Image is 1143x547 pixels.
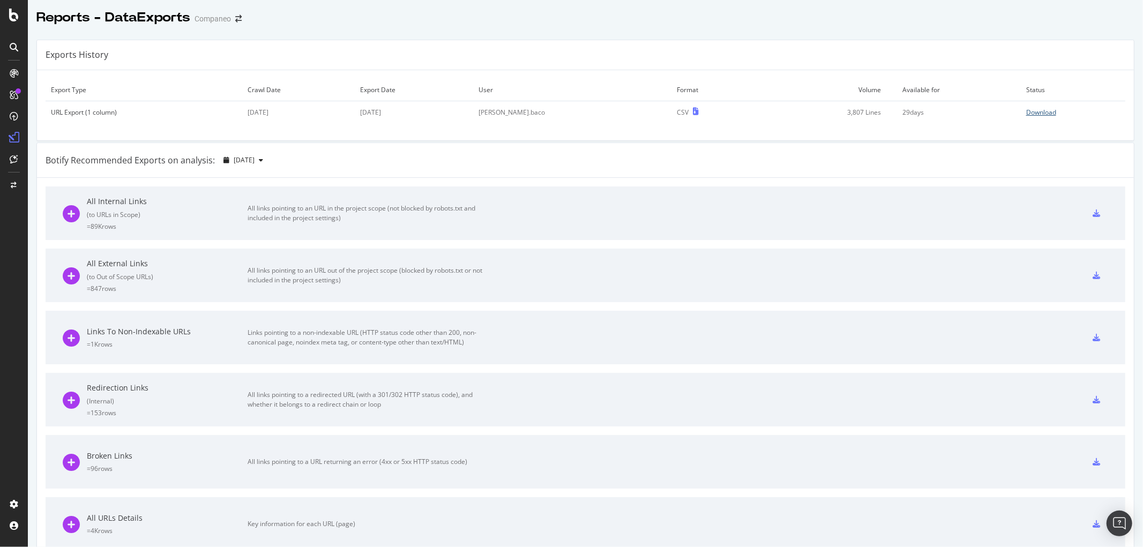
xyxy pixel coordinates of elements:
[46,49,108,61] div: Exports History
[87,222,248,231] div: = 89K rows
[87,210,248,219] div: ( to URLs in Scope )
[195,13,231,24] div: Companeo
[242,79,355,101] td: Crawl Date
[1093,396,1100,403] div: csv-export
[87,284,248,293] div: = 847 rows
[36,9,190,27] div: Reports - DataExports
[51,108,237,117] div: URL Export (1 column)
[248,204,489,223] div: All links pointing to an URL in the project scope (not blocked by robots.txt and included in the ...
[87,526,248,535] div: = 4K rows
[755,101,897,124] td: 3,807 Lines
[671,79,756,101] td: Format
[248,457,489,467] div: All links pointing to a URL returning an error (4xx or 5xx HTTP status code)
[242,101,355,124] td: [DATE]
[248,328,489,347] div: Links pointing to a non-indexable URL (HTTP status code other than 200, non-canonical page, noind...
[87,451,248,461] div: Broken Links
[1021,79,1125,101] td: Status
[897,101,1021,124] td: 29 days
[87,258,248,269] div: All External Links
[1093,272,1100,279] div: csv-export
[1093,458,1100,466] div: csv-export
[87,383,248,393] div: Redirection Links
[355,101,474,124] td: [DATE]
[87,340,248,349] div: = 1K rows
[355,79,474,101] td: Export Date
[87,196,248,207] div: All Internal Links
[87,272,248,281] div: ( to Out of Scope URLs )
[248,266,489,285] div: All links pointing to an URL out of the project scope (blocked by robots.txt or not included in t...
[1026,108,1056,117] div: Download
[473,79,671,101] td: User
[235,15,242,23] div: arrow-right-arrow-left
[1107,511,1132,536] div: Open Intercom Messenger
[234,155,255,164] span: 2025 Jul. 31st
[87,408,248,417] div: = 153 rows
[46,79,242,101] td: Export Type
[755,79,897,101] td: Volume
[87,513,248,523] div: All URLs Details
[219,152,267,169] button: [DATE]
[1093,209,1100,217] div: csv-export
[677,108,689,117] div: CSV
[46,154,215,167] div: Botify Recommended Exports on analysis:
[1093,334,1100,341] div: csv-export
[1093,520,1100,528] div: csv-export
[87,464,248,473] div: = 96 rows
[248,390,489,409] div: All links pointing to a redirected URL (with a 301/302 HTTP status code), and whether it belongs ...
[1026,108,1120,117] a: Download
[87,326,248,337] div: Links To Non-Indexable URLs
[473,101,671,124] td: [PERSON_NAME].baco
[248,519,489,529] div: Key information for each URL (page)
[87,396,248,406] div: ( Internal )
[897,79,1021,101] td: Available for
